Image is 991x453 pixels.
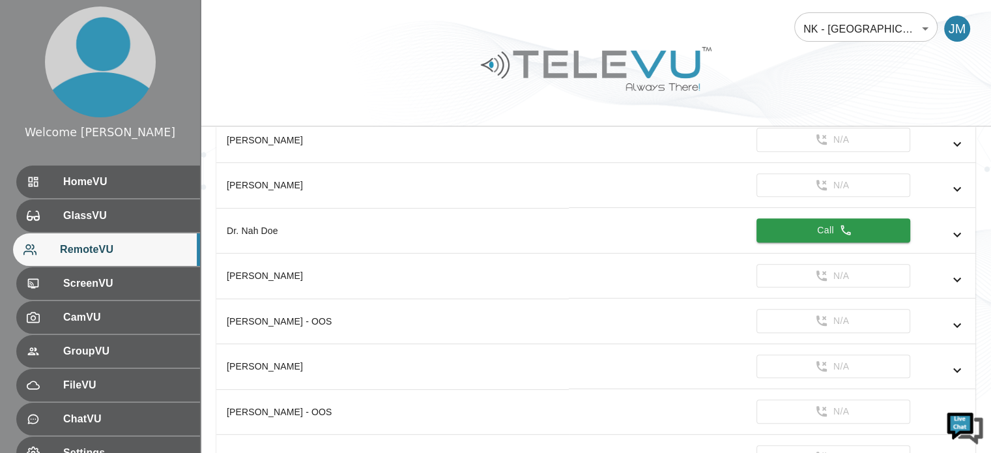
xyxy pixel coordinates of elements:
[794,10,938,47] div: NK - [GEOGRAPHIC_DATA]
[227,360,558,373] div: [PERSON_NAME]
[7,309,248,355] textarea: Type your message and hit 'Enter'
[16,403,200,435] div: ChatVU
[16,166,200,198] div: HomeVU
[63,343,190,359] span: GroupVU
[22,61,55,93] img: d_736959983_company_1615157101543_736959983
[60,242,190,257] span: RemoteVU
[16,267,200,300] div: ScreenVU
[227,179,558,192] div: [PERSON_NAME]
[25,124,175,141] div: Welcome [PERSON_NAME]
[63,377,190,393] span: FileVU
[63,276,190,291] span: ScreenVU
[756,218,910,242] button: Call
[16,199,200,232] div: GlassVU
[76,141,180,272] span: We're online!
[16,301,200,334] div: CamVU
[13,233,200,266] div: RemoteVU
[68,68,219,85] div: Chat with us now
[945,407,984,446] img: Chat Widget
[227,315,558,328] div: [PERSON_NAME] - OOS
[227,224,558,237] div: Dr. Nah Doe
[63,208,190,224] span: GlassVU
[16,335,200,368] div: GroupVU
[45,7,156,117] img: profile.png
[63,174,190,190] span: HomeVU
[16,369,200,402] div: FileVU
[214,7,245,38] div: Minimize live chat window
[227,405,558,418] div: [PERSON_NAME] - OOS
[944,16,970,42] div: JM
[63,411,190,427] span: ChatVU
[63,310,190,325] span: CamVU
[227,134,558,147] div: [PERSON_NAME]
[227,269,558,282] div: [PERSON_NAME]
[479,42,713,96] img: Logo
